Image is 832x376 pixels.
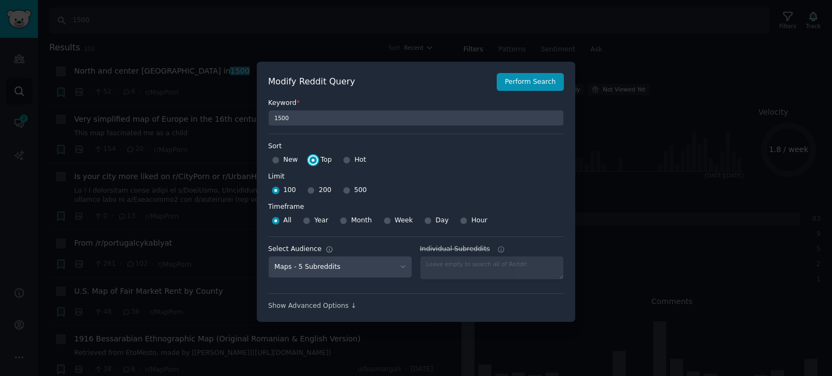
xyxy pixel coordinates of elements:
div: Select Audience [268,245,322,254]
span: New [283,155,298,165]
button: Perform Search [497,73,564,91]
span: Hour [471,216,487,226]
label: Keyword [268,98,564,108]
span: 200 [318,186,331,195]
span: All [283,216,291,226]
div: Limit [268,172,284,182]
span: Week [395,216,413,226]
input: Keyword to search on Reddit [268,110,564,126]
label: Timeframe [268,199,564,212]
label: Sort [268,142,564,151]
label: Individual Subreddits [420,245,564,254]
span: Year [314,216,328,226]
div: Show Advanced Options ↓ [268,301,564,311]
h2: Modify Reddit Query [268,75,491,89]
span: 100 [283,186,296,195]
span: Month [351,216,372,226]
span: 500 [354,186,367,195]
span: Hot [354,155,366,165]
span: Top [321,155,332,165]
span: Day [435,216,448,226]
